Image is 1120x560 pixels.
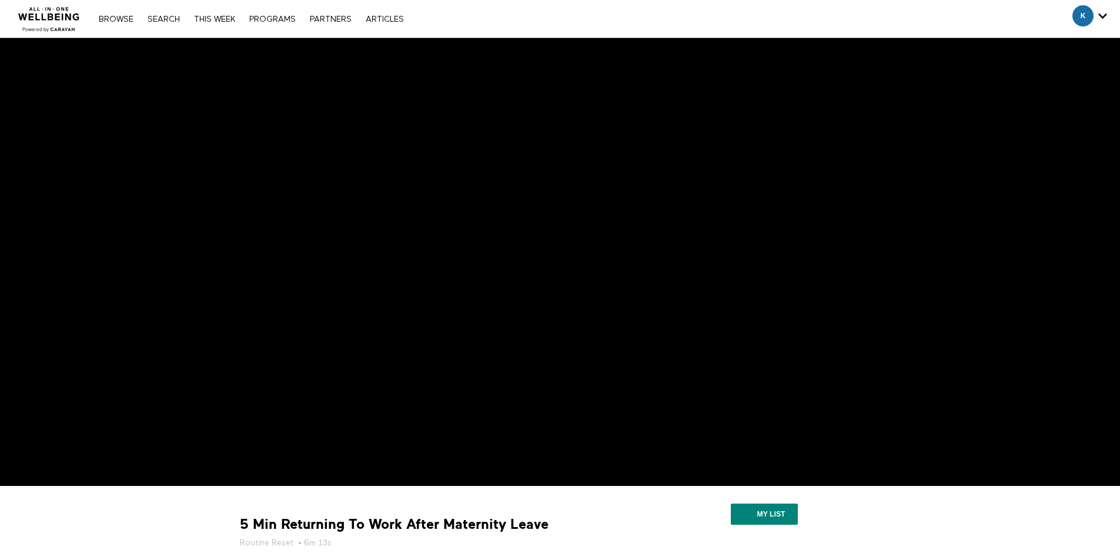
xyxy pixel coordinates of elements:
a: Browse [93,15,139,24]
a: THIS WEEK [188,15,241,24]
h5: • 6m 13s [240,537,634,549]
a: PROGRAMS [243,15,302,24]
button: My list [731,504,797,525]
strong: 5 Min Returning To Work After Maternity Leave [240,515,549,534]
a: ARTICLES [360,15,410,24]
a: Routine Reset [240,537,293,549]
nav: Primary [93,13,409,25]
a: Search [142,15,186,24]
a: PARTNERS [304,15,357,24]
